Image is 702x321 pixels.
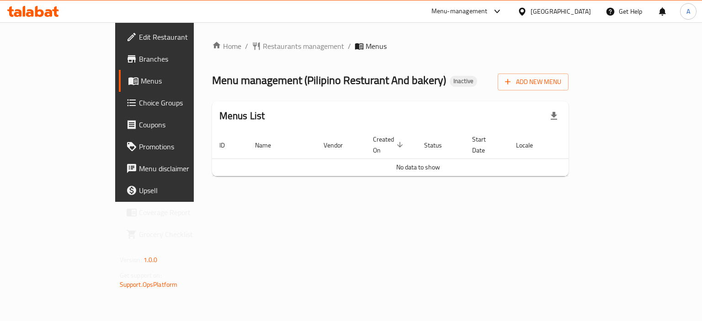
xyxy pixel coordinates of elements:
div: Inactive [450,76,477,87]
span: ID [219,140,237,151]
div: Export file [543,105,565,127]
span: Upsell [139,185,225,196]
a: Coverage Report [119,201,233,223]
span: Coupons [139,119,225,130]
span: Vendor [324,140,355,151]
span: Edit Restaurant [139,32,225,42]
span: 1.0.0 [144,254,158,266]
th: Actions [556,131,624,159]
span: Locale [516,140,545,151]
a: Edit Restaurant [119,26,233,48]
table: enhanced table [212,131,624,176]
a: Promotions [119,136,233,158]
span: Status [424,140,454,151]
li: / [348,41,351,52]
nav: breadcrumb [212,41,569,52]
a: Branches [119,48,233,70]
span: Menus [141,75,225,86]
span: Get support on: [120,269,162,281]
span: Created On [373,134,406,156]
button: Add New Menu [498,74,569,90]
div: Menu-management [431,6,488,17]
span: Choice Groups [139,97,225,108]
a: Grocery Checklist [119,223,233,245]
a: Support.OpsPlatform [120,279,178,290]
a: Restaurants management [252,41,344,52]
span: Start Date [472,134,498,156]
span: Branches [139,53,225,64]
div: [GEOGRAPHIC_DATA] [531,6,591,16]
span: Name [255,140,283,151]
span: Grocery Checklist [139,229,225,240]
span: Promotions [139,141,225,152]
a: Choice Groups [119,92,233,114]
h2: Menus List [219,109,265,123]
span: A [686,6,690,16]
span: Inactive [450,77,477,85]
a: Menu disclaimer [119,158,233,179]
span: Coverage Report [139,207,225,218]
span: Menus [366,41,387,52]
span: Menu management ( Pilipino Resturant And bakery ) [212,70,446,90]
a: Upsell [119,179,233,201]
span: Version: [120,254,142,266]
span: No data to show [396,161,440,173]
span: Menu disclaimer [139,163,225,174]
span: Add New Menu [505,76,561,88]
a: Coupons [119,114,233,136]
span: Restaurants management [263,41,344,52]
a: Menus [119,70,233,92]
li: / [245,41,248,52]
